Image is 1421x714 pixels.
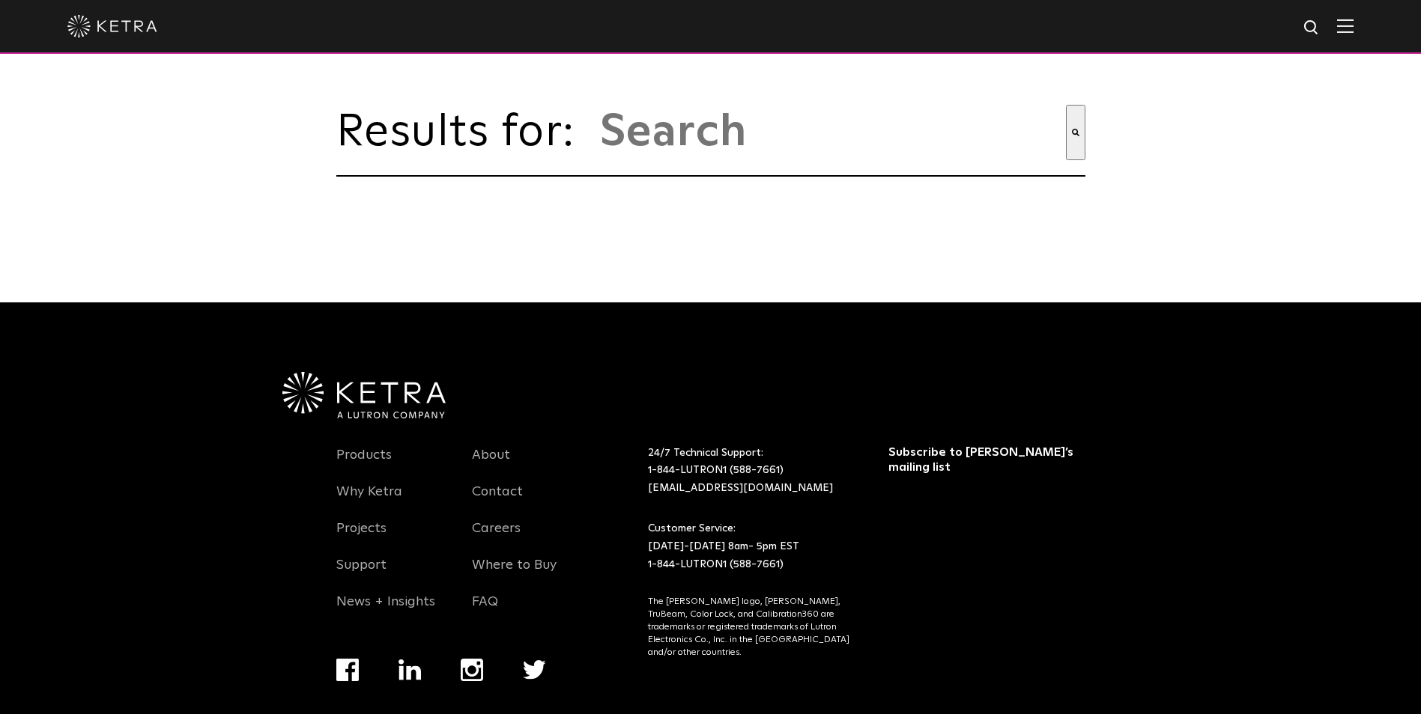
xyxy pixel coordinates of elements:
p: 24/7 Technical Support: [648,445,851,498]
a: 1-844-LUTRON1 (588-7661) [648,559,784,570]
input: This is a search field with an auto-suggest feature attached. [599,105,1066,160]
div: Navigation Menu [336,445,450,628]
span: Results for: [336,110,591,155]
a: News + Insights [336,594,435,628]
img: linkedin [399,659,422,680]
a: FAQ [472,594,498,628]
p: Customer Service: [DATE]-[DATE] 8am- 5pm EST [648,520,851,573]
img: twitter [523,660,546,680]
img: Ketra-aLutronCo_White_RGB [282,372,446,418]
a: Contact [472,483,523,518]
img: instagram [461,659,483,681]
a: Why Ketra [336,483,402,518]
a: Careers [472,520,521,555]
a: Support [336,557,387,591]
h3: Subscribe to [PERSON_NAME]’s mailing list [888,445,1081,476]
img: facebook [336,659,359,681]
p: The [PERSON_NAME] logo, [PERSON_NAME], TruBeam, Color Lock, and Calibration360 are trademarks or ... [648,596,851,659]
a: 1-844-LUTRON1 (588-7661) [648,465,784,475]
button: Search [1066,105,1085,160]
a: [EMAIL_ADDRESS][DOMAIN_NAME] [648,483,833,493]
a: Where to Buy [472,557,557,591]
a: Projects [336,520,387,555]
a: About [472,447,510,481]
img: search icon [1303,19,1321,37]
img: Hamburger%20Nav.svg [1337,19,1354,33]
img: ketra-logo-2019-white [67,15,157,37]
a: Products [336,447,392,481]
div: Navigation Menu [472,445,586,628]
